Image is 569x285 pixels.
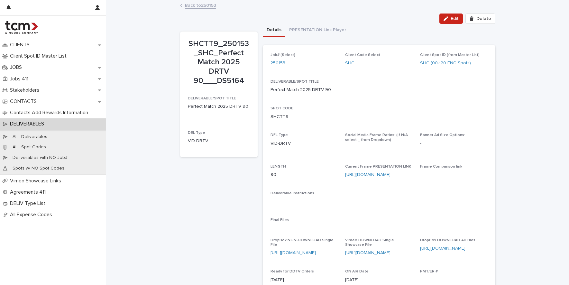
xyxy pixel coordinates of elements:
button: Edit [439,14,463,24]
p: Perfect Match 2025 DRTV 90 [188,103,250,110]
span: ON AIR Date [345,270,369,273]
p: ALL Spot Codes [7,144,51,150]
p: VID-DRTV [188,138,250,144]
p: Agreements 411 [7,189,51,195]
span: DEL Type [188,131,205,135]
span: DropBox DOWNLOAD All Files [420,238,475,242]
span: PMT/ER # [420,270,438,273]
p: ALL Deliverables [7,134,52,140]
p: - [420,140,487,147]
span: Delete [476,16,491,21]
p: DELIV Type List [7,200,50,207]
span: Frame Comparison link [420,165,462,169]
p: - [345,145,412,152]
span: DELIVERABLE/SPOT TITLE [188,97,236,100]
a: Back to250153 [185,1,216,9]
p: Contacts Add Rewards Information [7,110,93,116]
span: Client Code Select [345,53,380,57]
span: DropBox NON-DOWNLOAD Single File [271,238,334,247]
p: [DATE] [271,277,338,283]
span: Client Spot ID (from Master List) [420,53,480,57]
p: Vimeo Showcase Links [7,178,66,184]
span: Banner Ad Size Options: [420,133,465,137]
a: [URL][DOMAIN_NAME] [420,246,465,251]
p: Spots w/ NO Spot Codes [7,166,69,171]
p: DELIVERABLES [7,121,49,127]
p: All Expense Codes [7,212,57,218]
span: Final Files [271,218,289,222]
span: Ready for DDTV Orders [271,270,314,273]
a: [URL][DOMAIN_NAME] [345,172,390,177]
p: VID-DRTV [271,140,338,147]
a: 250153 [271,60,285,67]
a: [URL][DOMAIN_NAME] [345,251,390,255]
a: SHC (00-120 ENG Spots) [420,60,471,67]
p: Jobs 411 [7,76,33,82]
p: SHCTT9 [271,114,289,120]
p: Deliverables with NO Job# [7,155,73,161]
span: Edit [451,16,459,21]
span: SPOT CODE [271,106,293,110]
a: SHC [345,60,354,67]
p: SHCTT9_250153_SHC_Perfect Match 2025 DRTV 90___DS5164 [188,39,250,86]
span: DELIVERABLE/SPOT TITLE [271,80,319,84]
p: - [420,277,487,283]
span: Social Media Frame Ratios: (if N/A select _ from Dropdown) [345,133,408,142]
button: PRESENTATION Link Player [285,24,350,37]
p: - [420,171,487,178]
a: [URL][DOMAIN_NAME] [271,251,316,255]
p: Stakeholders [7,87,44,93]
p: 90 [271,171,338,178]
p: CONTACTS [7,98,42,105]
span: Deliverable Instructions [271,191,314,195]
img: 4hMmSqQkux38exxPVZHQ [5,21,38,34]
p: JOBS [7,64,27,70]
span: Vimeo DOWNLOAD Single Showcase File [345,238,394,247]
button: Details [263,24,285,37]
p: CLIENTS [7,42,35,48]
p: Perfect Match 2025 DRTV 90 [271,87,331,93]
p: Client Spot ID Master List [7,53,72,59]
span: LENGTH [271,165,286,169]
span: Current Frame PRESENTATION LINK [345,165,411,169]
span: Job# (Select) [271,53,295,57]
p: [DATE] [345,277,412,283]
button: Delete [465,14,495,24]
span: DEL Type [271,133,288,137]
